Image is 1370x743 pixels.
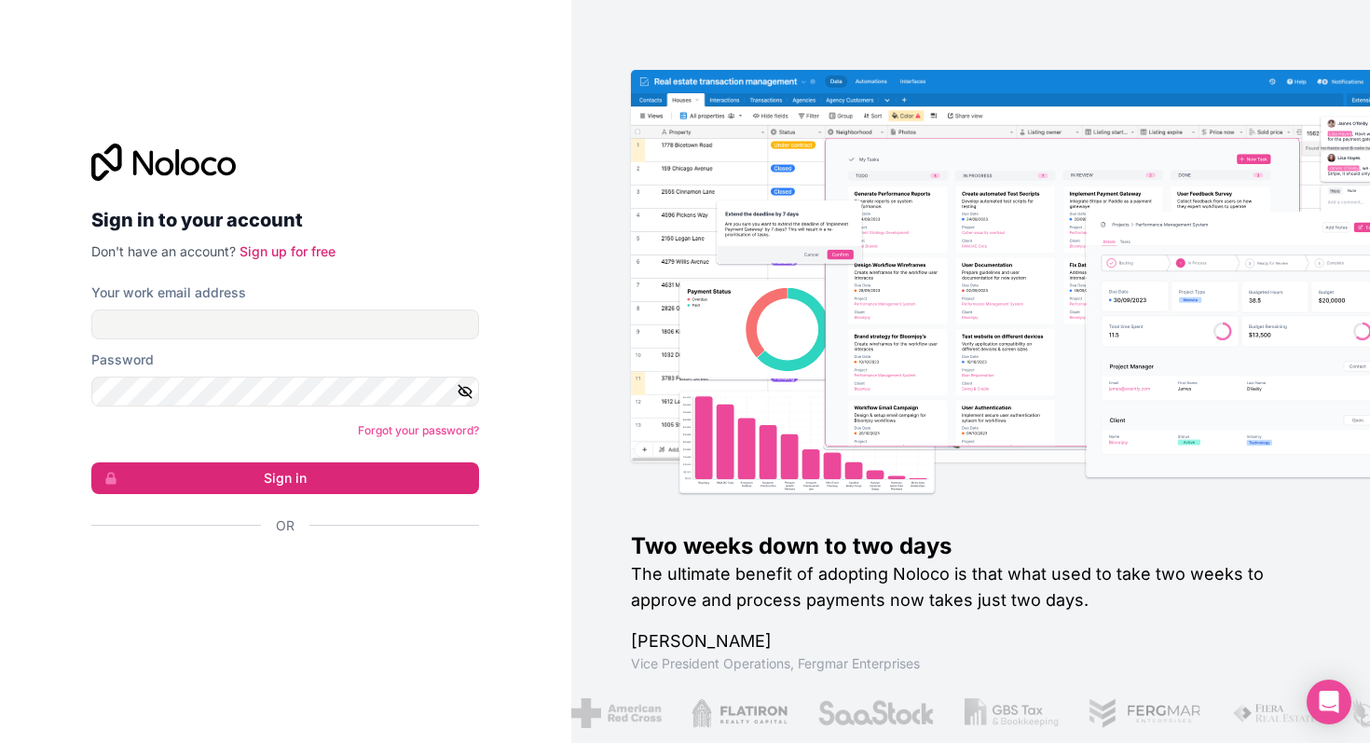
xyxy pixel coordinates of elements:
iframe: Sign in with Google Button [82,556,473,597]
label: Password [91,351,154,369]
img: /assets/american-red-cross-BAupjrZR.png [559,698,650,728]
h2: Sign in to your account [91,203,479,237]
h2: The ultimate benefit of adopting Noloco is that what used to take two weeks to approve and proces... [631,561,1311,613]
label: Your work email address [91,283,246,302]
img: /assets/saastock-C6Zbiodz.png [805,698,923,728]
input: Password [91,377,479,406]
h1: [PERSON_NAME] [631,628,1311,654]
img: /assets/flatiron-C8eUkumj.png [679,698,776,728]
h1: Vice President Operations , Fergmar Enterprises [631,654,1311,673]
img: /assets/fiera-fwj2N5v4.png [1220,698,1308,728]
img: /assets/fergmar-CudnrXN5.png [1076,698,1190,728]
div: Open Intercom Messenger [1307,680,1351,724]
span: Or [276,516,295,535]
span: Don't have an account? [91,243,236,259]
a: Sign up for free [240,243,336,259]
h1: Two weeks down to two days [631,531,1311,561]
input: Email address [91,310,479,339]
img: /assets/gbstax-C-GtDUiK.png [952,698,1047,728]
a: Forgot your password? [358,423,479,437]
button: Sign in [91,462,479,494]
